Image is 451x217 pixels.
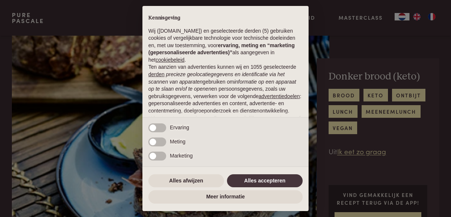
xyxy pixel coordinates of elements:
[148,64,303,114] p: Ten aanzien van advertenties kunnen wij en 1055 geselecteerde gebruiken om en persoonsgegevens, z...
[148,71,165,78] button: derden
[148,15,303,22] h2: Kennisgeving
[170,139,185,145] span: Meting
[148,27,303,64] p: Wij ([DOMAIN_NAME]) en geselecteerde derden (5) gebruiken cookies of vergelijkbare technologie vo...
[170,153,192,159] span: Marketing
[227,174,303,188] button: Alles accepteren
[148,190,303,204] button: Meer informatie
[170,124,189,130] span: Ervaring
[259,93,300,100] button: advertentiedoelen
[155,57,184,63] a: cookiebeleid
[148,115,303,151] p: U kunt uw toestemming op elk moment vrijelijk geven, weigeren of intrekken door het voorkeurenpan...
[148,42,294,56] strong: ervaring, meting en “marketing (gepersonaliseerde advertenties)”
[148,71,284,85] em: precieze geolocatiegegevens en identificatie via het scannen van apparaten
[148,79,296,92] em: informatie op een apparaat op te slaan en/of te openen
[148,174,224,188] button: Alles afwijzen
